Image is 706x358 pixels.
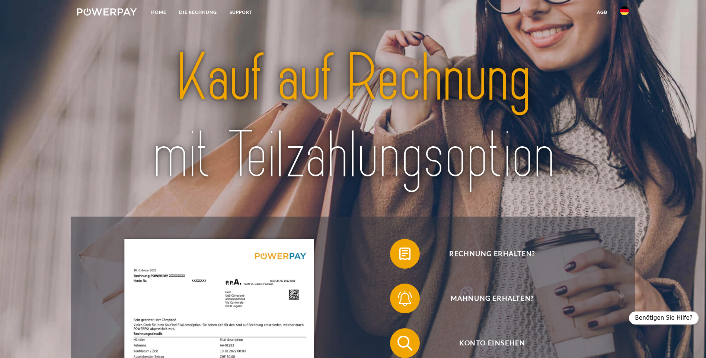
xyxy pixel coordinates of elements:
[223,6,259,19] a: SUPPORT
[629,311,699,325] div: Benötigen Sie Hilfe?
[396,244,414,263] img: qb_bill.svg
[390,328,584,358] button: Konto einsehen
[591,6,614,19] a: agb
[104,36,602,198] img: title-powerpay_de.svg
[396,334,414,352] img: qb_search.svg
[390,239,584,269] button: Rechnung erhalten?
[401,328,583,358] span: Konto einsehen
[173,6,223,19] a: DIE RECHNUNG
[390,284,584,313] button: Mahnung erhalten?
[401,284,583,313] span: Mahnung erhalten?
[401,239,583,269] span: Rechnung erhalten?
[676,328,700,352] iframe: Schaltfläche zum Öffnen des Messaging-Fensters
[145,6,173,19] a: Home
[396,289,414,308] img: qb_bell.svg
[620,6,629,15] img: de
[77,8,137,16] img: logo-powerpay-white.svg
